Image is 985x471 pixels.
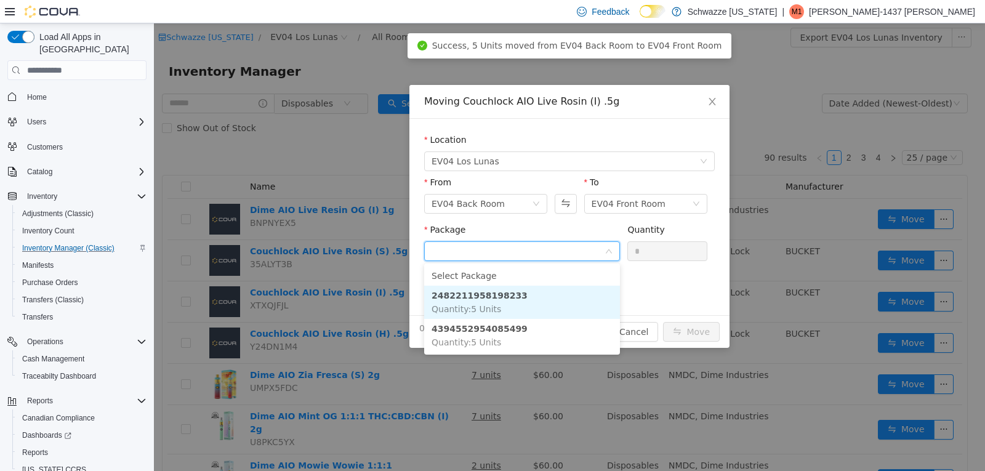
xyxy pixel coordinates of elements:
input: Package [278,220,451,238]
span: Operations [27,337,63,347]
span: Traceabilty Dashboard [22,371,96,381]
span: Reports [22,393,147,408]
p: [PERSON_NAME]-1437 [PERSON_NAME] [809,4,975,19]
div: Moving Couchlock AIO Live Rosin (I) .5g [270,71,561,85]
span: Inventory Count [17,223,147,238]
input: Dark Mode [640,5,665,18]
a: Home [22,90,52,105]
span: Customers [27,142,63,152]
label: Quantity [473,201,511,211]
span: Users [22,115,147,129]
span: 0 Units will be moved. [265,299,361,312]
strong: 2482211958198233 [278,267,374,277]
span: Dashboards [17,428,147,443]
button: Inventory [2,188,151,205]
a: Reports [17,445,53,460]
button: Transfers [12,308,151,326]
span: Transfers [17,310,147,324]
button: Manifests [12,257,151,274]
span: Reports [17,445,147,460]
button: Traceabilty Dashboard [12,368,151,385]
span: Reports [22,448,48,457]
span: Inventory [22,189,147,204]
button: Users [22,115,51,129]
span: Transfers (Classic) [17,292,147,307]
span: Inventory Count [22,226,74,236]
li: 2482211958198233 [270,262,466,296]
span: Purchase Orders [22,278,78,288]
button: Reports [22,393,58,408]
span: Transfers (Classic) [22,295,84,305]
label: Package [270,201,312,211]
button: Customers [2,138,151,156]
div: EV04 Back Room [278,171,351,190]
strong: 4394552954085499 [278,300,374,310]
button: Catalog [2,163,151,180]
a: Cash Management [17,352,89,366]
span: Canadian Compliance [22,413,95,423]
i: icon: down [379,177,386,185]
button: Canadian Compliance [12,409,151,427]
button: Reports [12,444,151,461]
span: Transfers [22,312,53,322]
span: Home [27,92,47,102]
span: Operations [22,334,147,349]
input: Quantity [474,219,553,237]
span: Adjustments (Classic) [17,206,147,221]
button: Reports [2,392,151,409]
span: Reports [27,396,53,406]
a: Manifests [17,258,58,273]
label: Location [270,111,313,121]
a: Adjustments (Classic) [17,206,98,221]
button: Operations [2,333,151,350]
span: Dashboards [22,430,71,440]
a: Canadian Compliance [17,411,100,425]
span: Inventory [27,191,57,201]
span: Success, 5 Units moved from EV04 Back Room to EV04 Front Room [278,17,568,27]
a: Inventory Manager (Classic) [17,241,119,256]
span: Inventory Manager (Classic) [17,241,147,256]
div: Mariah-1437 Marquez [789,4,804,19]
li: Select Package [270,243,466,262]
i: icon: close [553,73,563,83]
span: Cash Management [17,352,147,366]
span: Quantity : 5 Units [278,281,347,291]
p: | [782,4,784,19]
button: Inventory Manager (Classic) [12,240,151,257]
a: Customers [22,140,68,155]
a: Dashboards [17,428,76,443]
button: Inventory [22,189,62,204]
button: icon: swapMove [509,299,566,318]
span: Manifests [17,258,147,273]
i: icon: down [451,224,459,233]
span: M1 [792,4,802,19]
span: Feedback [592,6,629,18]
a: Traceabilty Dashboard [17,369,101,384]
label: To [430,154,445,164]
span: Inventory Manager (Classic) [22,243,115,253]
span: Adjustments (Classic) [22,209,94,219]
button: Transfers (Classic) [12,291,151,308]
span: Cash Management [22,354,84,364]
span: EV04 Los Lunas [278,129,345,147]
span: Manifests [22,260,54,270]
i: icon: check-circle [263,17,273,27]
span: Customers [22,139,147,155]
button: Catalog [22,164,57,179]
button: Operations [22,334,68,349]
button: Inventory Count [12,222,151,240]
button: Close [541,62,576,96]
span: Purchase Orders [17,275,147,290]
a: Transfers (Classic) [17,292,89,307]
a: Dashboards [12,427,151,444]
img: Cova [25,6,80,18]
a: Inventory Count [17,223,79,238]
a: Purchase Orders [17,275,83,290]
button: Home [2,87,151,105]
span: Quantity : 5 Units [278,314,347,324]
i: icon: down [546,134,553,143]
span: Load All Apps in [GEOGRAPHIC_DATA] [34,31,147,55]
span: Users [27,117,46,127]
span: Canadian Compliance [17,411,147,425]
